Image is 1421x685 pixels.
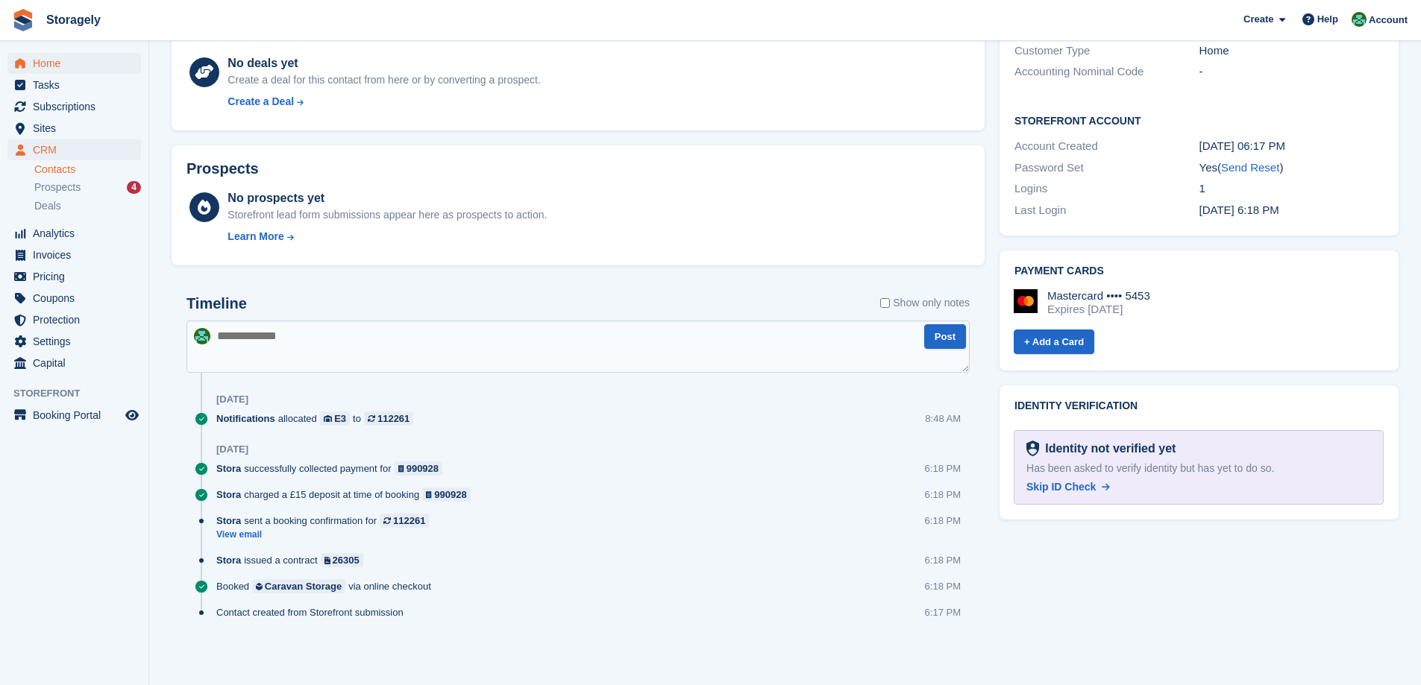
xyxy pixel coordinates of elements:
[434,487,466,502] div: 990928
[216,514,436,528] div: sent a booking confirmation for
[186,160,259,177] h2: Prospects
[33,331,122,352] span: Settings
[216,553,241,567] span: Stora
[40,7,107,32] a: Storagely
[7,353,141,373] a: menu
[1014,113,1384,127] h2: Storefront Account
[1217,161,1283,174] span: ( )
[216,443,248,455] div: [DATE]
[1014,138,1199,155] div: Account Created
[216,553,371,567] div: issued a contract
[1221,161,1279,174] a: Send Reset
[7,309,141,330] a: menu
[407,461,439,476] div: 990928
[364,411,413,426] a: 112261
[194,328,210,344] img: Notifications
[1317,12,1338,27] span: Help
[7,288,141,309] a: menu
[34,180,81,195] span: Prospects
[1014,400,1384,412] h2: Identity verification
[7,331,141,352] a: menu
[1014,202,1199,219] div: Last Login
[925,487,961,502] div: 6:18 PM
[216,394,248,405] div: [DATE]
[265,579,342,593] div: Caravan Storage
[216,461,241,476] span: Stora
[1026,481,1096,493] span: Skip ID Check
[7,405,141,426] a: menu
[1014,63,1199,81] div: Accounting Nominal Code
[1014,160,1199,177] div: Password Set
[925,553,961,567] div: 6:18 PM
[1199,203,1279,216] time: 2025-10-04 17:18:54 UTC
[333,553,360,567] div: 26305
[33,139,122,160] span: CRM
[33,309,122,330] span: Protection
[7,53,141,74] a: menu
[228,189,547,207] div: No prospects yet
[33,353,122,373] span: Capital
[393,514,425,528] div: 112261
[1039,440,1176,458] div: Identity not verified yet
[228,94,540,110] a: Create a Deal
[1199,138,1384,155] div: [DATE] 06:17 PM
[321,553,363,567] a: 26305
[186,295,247,312] h2: Timeline
[7,75,141,95] a: menu
[252,579,345,593] a: Caravan Storage
[34,162,141,177] a: Contacts
[1199,180,1384,198] div: 1
[380,514,429,528] a: 112261
[33,244,122,265] span: Invoices
[12,9,34,31] img: stora-icon-8386f47178a22dfd0bd8f6a31ec36ba5ce8667c1dd55bd0f319d3a0aa187defe.svg
[1014,180,1199,198] div: Logins
[216,487,241,502] span: Stora
[33,223,122,244] span: Analytics
[1199,63,1384,81] div: -
[216,461,450,476] div: successfully collected payment for
[1014,265,1384,277] h2: Payment cards
[924,324,966,349] button: Post
[1199,42,1384,60] div: Home
[1369,13,1408,28] span: Account
[34,199,61,213] span: Deals
[216,579,439,593] div: Booked via online checkout
[216,411,275,426] span: Notifications
[7,139,141,160] a: menu
[216,528,436,541] a: View email
[228,54,540,72] div: No deals yet
[1026,461,1371,476] div: Has been asked to verify identity but has yet to do so.
[216,514,241,528] span: Stora
[127,181,141,194] div: 4
[33,75,122,95] span: Tasks
[1047,289,1150,303] div: Mastercard •••• 5453
[7,266,141,287] a: menu
[33,53,122,74] span: Home
[228,229,283,244] div: Learn More
[925,514,961,528] div: 6:18 PM
[1014,289,1038,313] img: Mastercard Logo
[1026,441,1039,457] img: Identity Verification Ready
[925,579,961,593] div: 6:18 PM
[334,411,346,426] div: E3
[1014,42,1199,60] div: Customer Type
[1352,12,1367,27] img: Notifications
[7,96,141,117] a: menu
[216,605,411,619] div: Contact created from Storefront submission
[33,405,122,426] span: Booking Portal
[880,295,970,311] label: Show only notes
[320,411,350,426] a: E3
[7,118,141,139] a: menu
[228,207,547,223] div: Storefront lead form submissions appear here as prospects to action.
[228,229,547,244] a: Learn More
[395,461,443,476] a: 990928
[925,605,961,619] div: 6:17 PM
[1243,12,1273,27] span: Create
[1014,329,1094,354] a: + Add a Card
[880,295,890,311] input: Show only notes
[1026,479,1110,495] a: Skip ID Check
[216,487,478,502] div: charged a £15 deposit at time of booking
[925,411,961,426] div: 8:48 AM
[422,487,471,502] a: 990928
[216,411,421,426] div: allocated to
